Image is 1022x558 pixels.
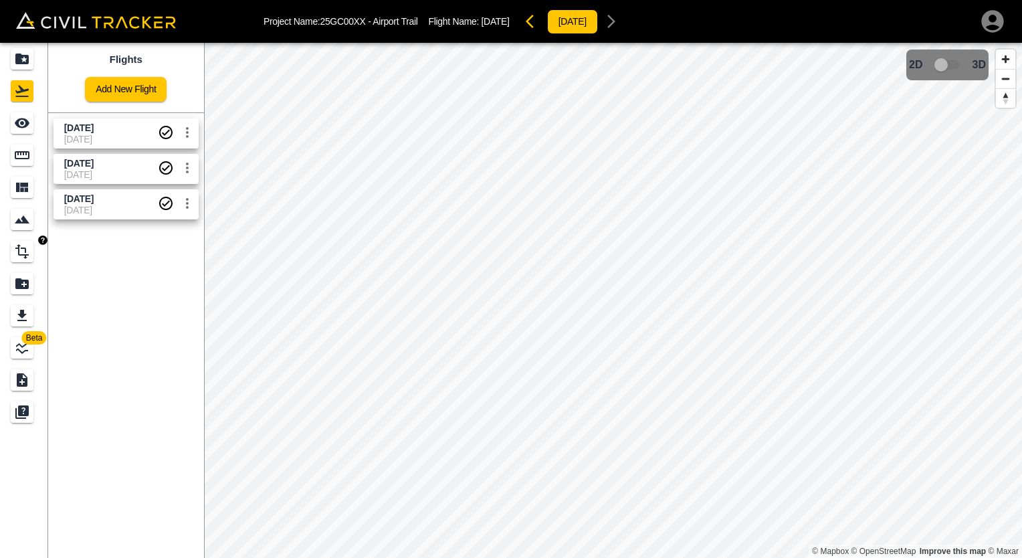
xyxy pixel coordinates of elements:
span: 3D model not uploaded yet [928,52,967,78]
span: 3D [973,59,986,71]
a: Maxar [988,547,1019,556]
img: Civil Tracker [16,12,176,29]
canvas: Map [204,43,1022,558]
span: 2D [909,59,922,71]
a: OpenStreetMap [851,547,916,556]
button: Zoom out [996,69,1015,88]
p: Flight Name: [429,16,510,27]
button: [DATE] [547,9,598,34]
button: Reset bearing to north [996,88,1015,108]
p: Project Name: 25GC00XX - Airport Trail [264,16,418,27]
span: [DATE] [482,16,510,27]
a: Mapbox [812,547,849,556]
a: Map feedback [920,547,986,556]
button: Zoom in [996,50,1015,69]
